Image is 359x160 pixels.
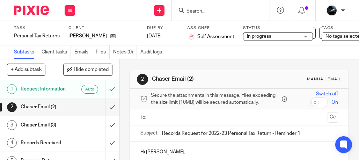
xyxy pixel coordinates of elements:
[14,32,60,39] div: Personal Tax Returns
[74,67,109,73] span: Hide completed
[63,64,112,75] button: Hide completed
[21,84,72,94] h1: Request information
[152,75,254,83] h1: Chaser Email (2)
[316,90,338,97] span: Switch off
[7,120,17,130] div: 3
[326,5,337,16] img: 1000002122.jpg
[137,74,148,85] div: 2
[14,45,38,59] a: Subtasks
[14,6,49,15] img: Pixie
[140,130,159,137] label: Subject:
[7,64,45,75] button: + Add subtask
[247,34,271,39] span: In progress
[243,25,313,31] label: Status
[42,45,71,59] a: Client tasks
[81,85,98,94] div: Auto
[328,112,338,123] button: Cc
[140,148,338,155] p: Hi [PERSON_NAME],
[113,45,137,59] a: Notes (0)
[151,92,280,106] span: Secure the attachments in this message. Files exceeding the size limit (10MB) will be secured aut...
[140,114,148,121] label: To:
[187,32,196,41] img: 1000002124.png
[7,102,17,112] div: 2
[96,45,110,59] a: Files
[21,138,72,148] h1: Records Received
[331,99,338,106] span: On
[68,25,138,31] label: Client
[68,32,107,39] p: [PERSON_NAME]
[147,25,178,31] label: Due by
[14,25,60,31] label: Task
[21,120,72,130] h1: Chaser Email (3)
[21,102,72,112] h1: Chaser Email (2)
[74,45,92,59] a: Emails
[147,34,162,38] span: [DATE]
[7,138,17,148] div: 4
[197,33,234,40] span: Self Assessment
[140,45,166,59] a: Audit logs
[7,84,17,94] div: 1
[307,77,342,82] div: Manual email
[187,25,234,31] label: Assignee
[186,8,249,15] input: Search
